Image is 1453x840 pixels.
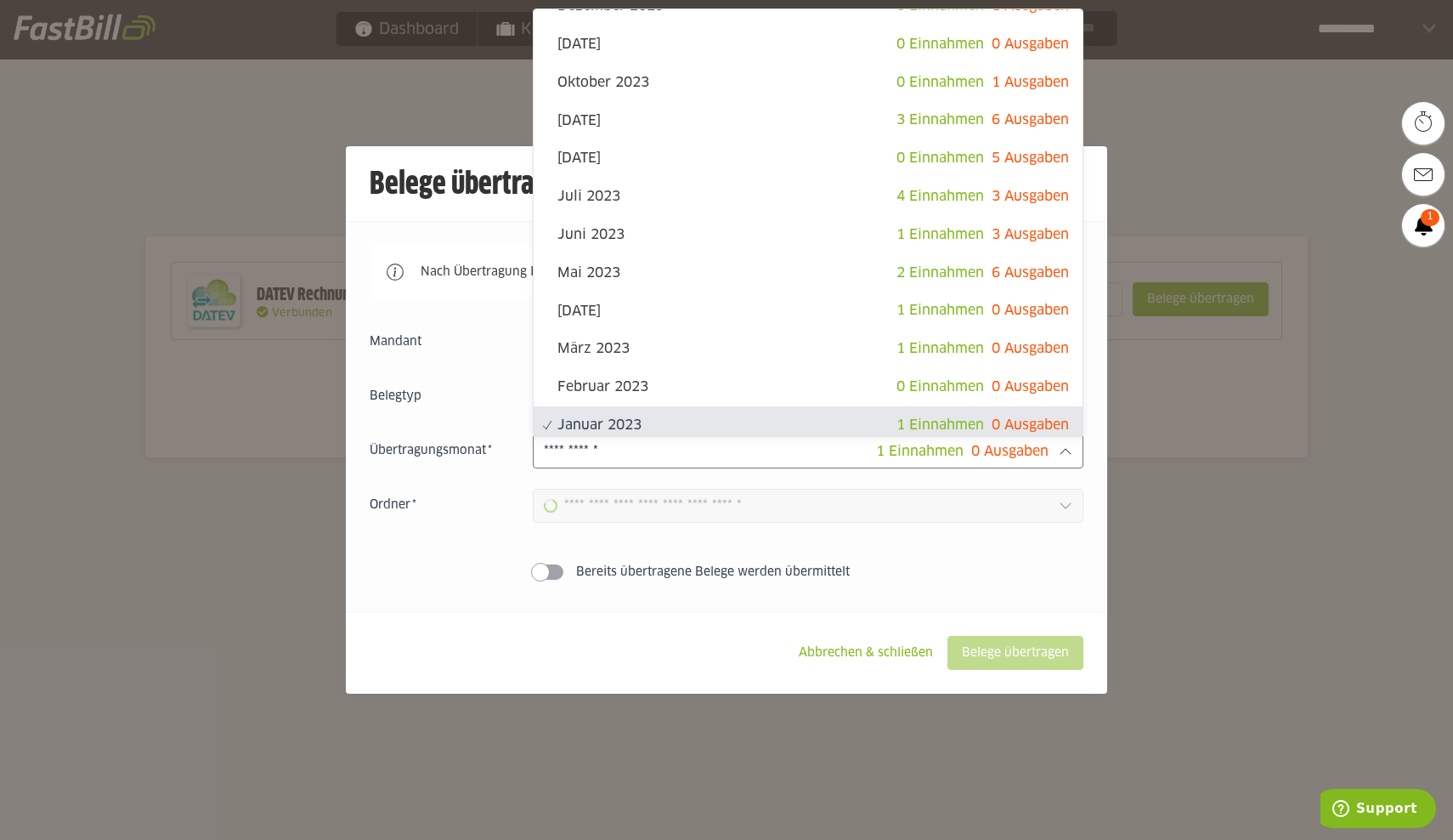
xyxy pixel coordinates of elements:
[992,304,1069,317] span: 0 Ausgaben
[992,151,1069,165] span: 5 Ausgaben
[534,26,1083,64] sl-option: [DATE]
[992,228,1069,241] span: 3 Ausgaben
[534,368,1083,406] sl-option: Februar 2023
[992,418,1069,432] span: 0 Ausgaben
[534,254,1083,292] sl-option: Mai 2023
[534,101,1083,139] sl-option: [DATE]
[896,418,984,432] span: 1 Einnahmen
[1421,209,1439,226] span: 1
[896,380,984,394] span: 0 Einnahmen
[896,190,984,203] span: 4 Einnahmen
[534,406,1083,445] sl-option: Januar 2023
[896,113,984,127] span: 3 Einnahmen
[534,64,1083,102] sl-option: Oktober 2023
[992,380,1069,394] span: 0 Ausgaben
[992,342,1069,355] span: 0 Ausgaben
[992,190,1069,203] span: 3 Ausgaben
[896,76,984,89] span: 0 Einnahmen
[534,330,1083,368] sl-option: März 2023
[370,564,1083,581] sl-switch: Bereits übertragene Belege werden übermittelt
[876,445,964,458] span: 1 Einnahmen
[896,266,984,280] span: 2 Einnahmen
[947,636,1083,670] sl-button: Belege übertragen
[992,76,1069,89] span: 1 Ausgaben
[534,178,1083,216] sl-option: Juli 2023
[896,304,984,317] span: 1 Einnahmen
[1402,204,1445,247] a: 1
[534,139,1083,178] sl-option: [DATE]
[971,445,1049,458] span: 0 Ausgaben
[534,292,1083,330] sl-option: [DATE]
[992,37,1069,51] span: 0 Ausgaben
[534,216,1083,254] sl-option: Juni 2023
[992,266,1069,280] span: 6 Ausgaben
[1320,789,1436,831] iframe: Öffnet ein Widget, in dem Sie weitere Informationen finden
[992,113,1069,127] span: 6 Ausgaben
[896,228,984,241] span: 1 Einnahmen
[896,342,984,355] span: 1 Einnahmen
[896,37,984,51] span: 0 Einnahmen
[784,636,947,670] sl-button: Abbrechen & schließen
[896,151,984,165] span: 0 Einnahmen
